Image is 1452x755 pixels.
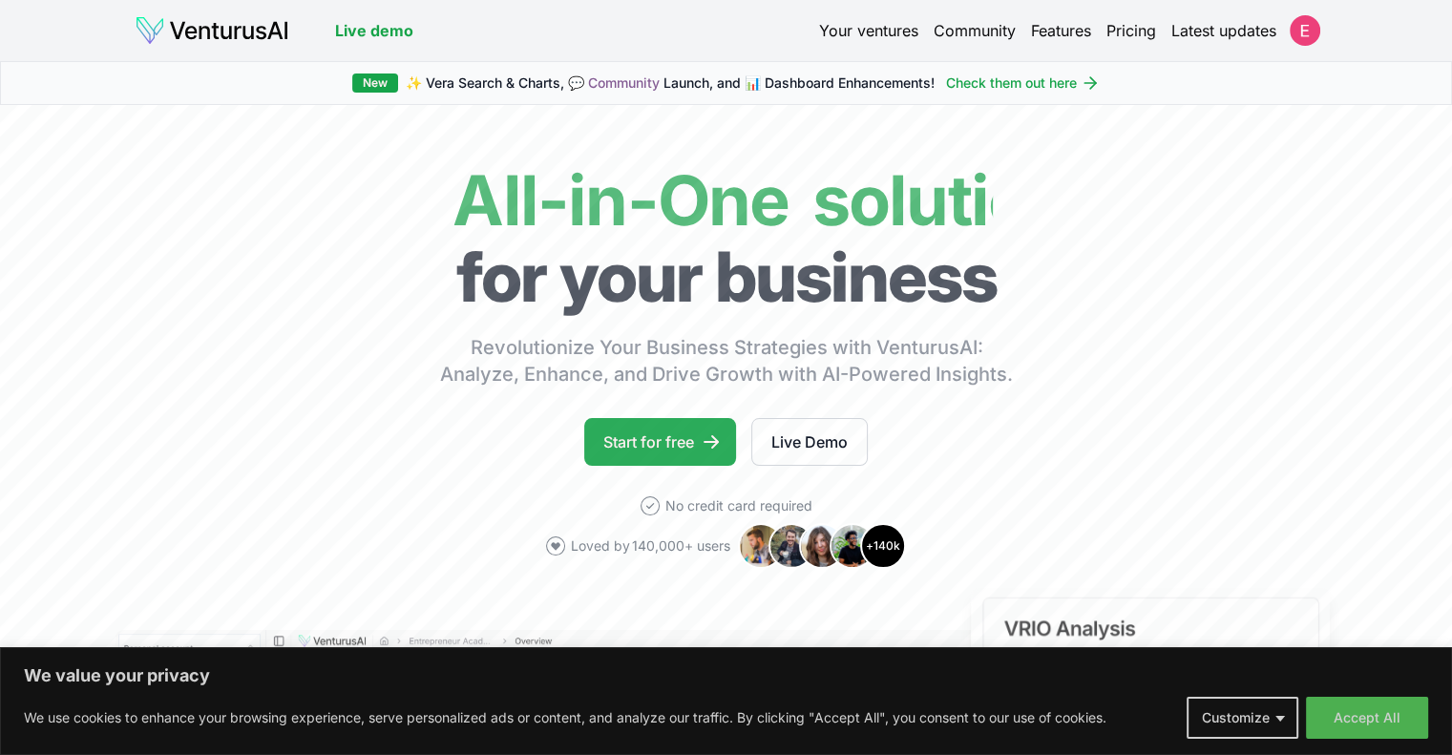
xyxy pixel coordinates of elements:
a: Live demo [335,19,413,42]
a: Features [1031,19,1091,42]
img: Avatar 1 [738,523,784,569]
a: Community [588,74,660,91]
img: Avatar 3 [799,523,845,569]
button: Customize [1187,697,1298,739]
a: Latest updates [1171,19,1276,42]
img: Avatar 2 [768,523,814,569]
a: Community [934,19,1016,42]
p: We use cookies to enhance your browsing experience, serve personalized ads or content, and analyz... [24,706,1106,729]
a: Your ventures [819,19,918,42]
a: Pricing [1106,19,1156,42]
a: Check them out here [946,73,1100,93]
p: We value your privacy [24,664,1428,687]
a: Live Demo [751,418,868,466]
img: ACg8ocJAL2Y94oJVkfeUfYdhfnZyQf0eT5gt6LITohLp0wagV-j53w=s96-c [1290,15,1320,46]
img: Avatar 4 [830,523,875,569]
div: New [352,73,398,93]
img: logo [135,15,289,46]
span: ✨ Vera Search & Charts, 💬 Launch, and 📊 Dashboard Enhancements! [406,73,935,93]
button: Accept All [1306,697,1428,739]
a: Start for free [584,418,736,466]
